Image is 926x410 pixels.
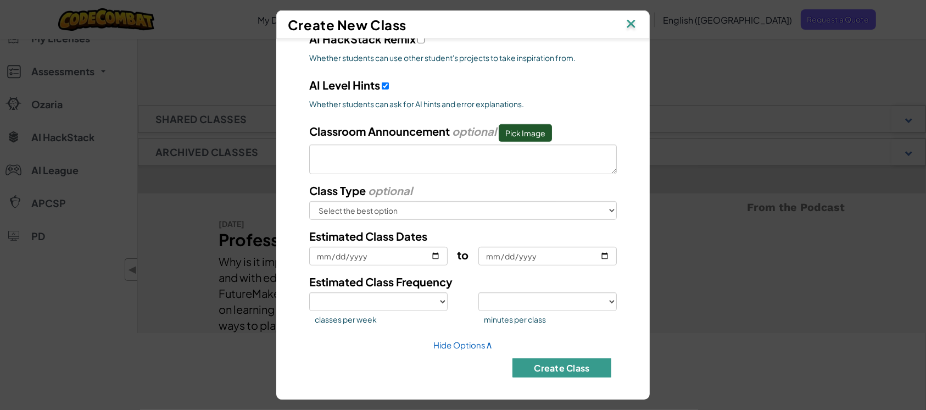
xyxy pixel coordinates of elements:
[309,275,453,289] span: Estimated Class Frequency
[309,124,450,138] span: Classroom Announcement
[458,248,469,262] span: to
[309,184,366,197] span: Class Type
[288,16,406,33] span: Create New Class
[433,340,493,350] a: Hide Options
[452,124,497,138] i: optional
[624,16,638,33] img: IconClose.svg
[499,124,552,142] button: Classroom Announcement optional
[368,184,412,197] i: optional
[309,98,617,109] span: Whether students can ask for AI hints and error explanations.
[309,32,416,46] span: AI HackStack Remix
[486,338,493,351] span: ∧
[512,358,611,378] button: Create Class
[309,78,380,92] span: AI Level Hints
[309,229,427,243] span: Estimated Class Dates
[309,52,617,63] span: Whether students can use other student's projects to take inspiration from.
[315,314,448,325] span: classes per week
[484,314,617,325] span: minutes per class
